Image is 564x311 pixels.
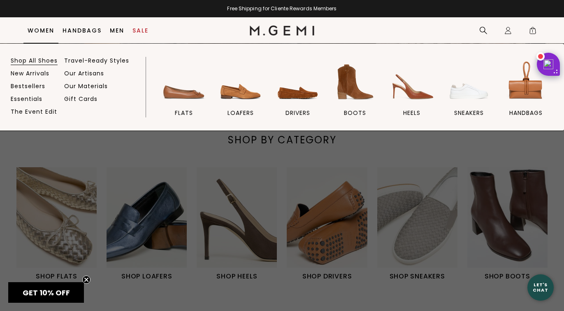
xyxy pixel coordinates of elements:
div: Let's Chat [527,282,554,292]
span: sneakers [454,109,484,117]
button: Close teaser [82,276,91,284]
span: drivers [285,109,310,117]
a: BOOTS [327,59,383,131]
a: flats [156,59,211,131]
a: Shop All Shoes [11,57,58,64]
img: BOOTS [332,59,378,105]
img: heels [389,59,435,105]
span: GET 10% OFF [23,288,70,298]
a: The Event Edit [11,108,57,115]
a: Men [110,27,124,34]
a: Travel-Ready Styles [64,57,129,64]
span: loafers [227,109,254,117]
a: sneakers [441,59,497,131]
span: flats [175,109,193,117]
a: handbags [498,59,553,131]
span: 1 [529,28,537,36]
a: drivers [270,59,325,131]
a: Bestsellers [11,82,45,90]
a: Sale [132,27,149,34]
span: heels [403,109,420,117]
a: Women [28,27,54,34]
a: heels [384,59,439,131]
a: Our Materials [64,82,108,90]
a: Handbags [63,27,102,34]
a: Gift Cards [64,95,97,103]
img: drivers [275,59,321,105]
a: Essentials [11,95,42,103]
img: M.Gemi [250,26,314,35]
a: New Arrivals [11,70,49,77]
img: handbags [503,59,549,105]
img: loafers [218,59,264,105]
a: Our Artisans [64,70,104,77]
img: sneakers [446,59,492,105]
div: GET 10% OFFClose teaser [8,282,84,303]
span: BOOTS [344,109,366,117]
img: flats [161,59,207,105]
span: handbags [509,109,543,117]
a: loafers [214,59,269,131]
